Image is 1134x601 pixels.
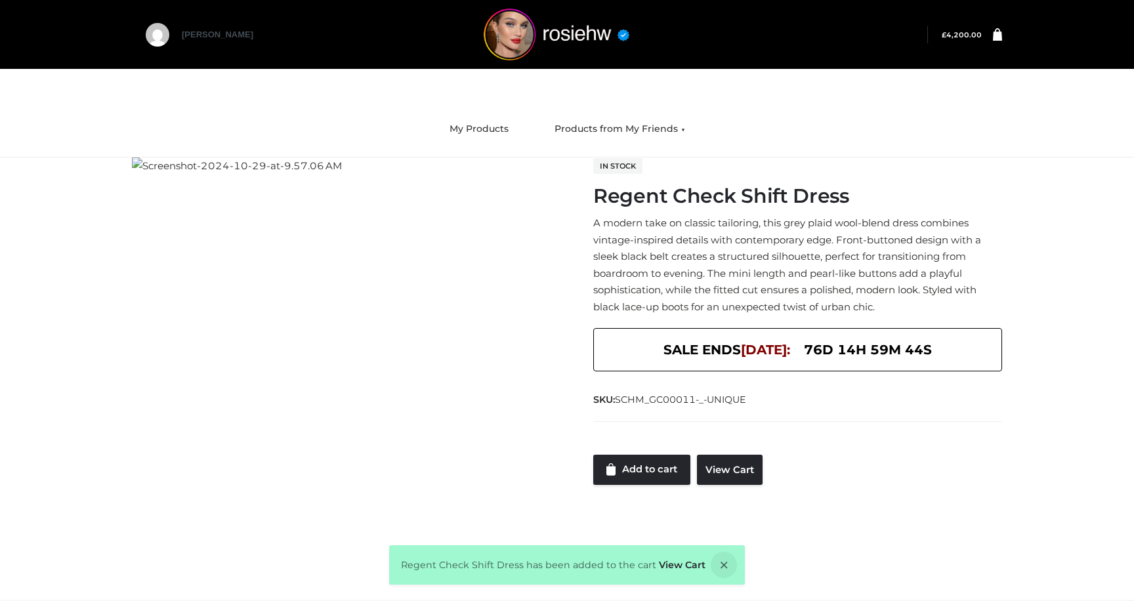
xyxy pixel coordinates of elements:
span: [DATE]: [741,342,790,358]
a: View Cart [697,455,763,485]
a: My Products [440,115,518,144]
span: In stock [593,158,642,174]
a: Products from My Friends [545,115,695,144]
div: SALE ENDS [593,328,1002,371]
img: rosiehw [458,9,655,60]
span: SCHM_GC00011-_-UNIQUE [615,394,746,405]
p: A modern take on classic tailoring, this grey plaid wool-blend dress combines vintage-inspired de... [593,215,1002,315]
img: Screenshot-2024-10-29-at-9.57.06 AM [132,157,342,175]
a: [PERSON_NAME] [182,30,253,63]
span: £ [942,31,946,39]
span: SKU: [593,392,747,407]
span: 76d 14h 59m 44s [804,339,932,361]
a: View Cart [659,559,705,571]
bdi: 4,200.00 [942,31,982,39]
div: Regent Check Shift Dress has been added to the cart [389,545,745,585]
h1: Regent Check Shift Dress [593,184,1002,208]
a: Add to cart [593,455,690,485]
